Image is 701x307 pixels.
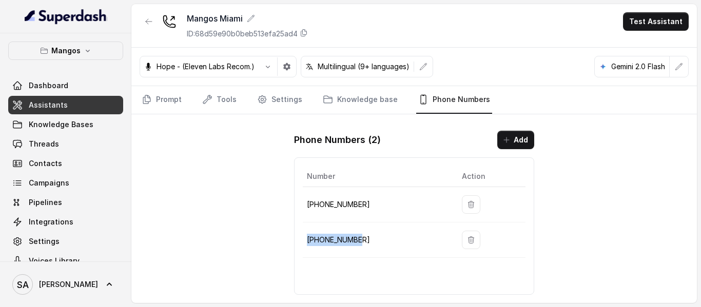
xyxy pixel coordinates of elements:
[416,86,492,114] a: Phone Numbers
[8,174,123,192] a: Campaigns
[51,45,81,57] p: Mangos
[599,63,607,71] svg: google logo
[294,132,381,148] h1: Phone Numbers ( 2 )
[157,62,255,72] p: Hope - (Eleven Labs Recom.)
[307,234,445,246] p: [PHONE_NUMBER]
[454,166,525,187] th: Action
[8,232,123,251] a: Settings
[29,256,80,266] span: Voices Library
[17,279,29,290] text: SA
[318,62,410,72] p: Multilingual (9+ languages)
[29,236,60,247] span: Settings
[29,139,59,149] span: Threads
[187,12,308,25] div: Mangos Miami
[29,158,62,169] span: Contacts
[8,252,123,270] a: Voices Library
[321,86,400,114] a: Knowledge base
[29,217,73,227] span: Integrations
[255,86,304,114] a: Settings
[187,29,298,39] p: ID: 68d59e90b0beb513efa25ad4
[307,198,445,211] p: [PHONE_NUMBER]
[29,100,68,110] span: Assistants
[29,178,69,188] span: Campaigns
[303,166,454,187] th: Number
[8,213,123,231] a: Integrations
[8,270,123,299] a: [PERSON_NAME]
[8,154,123,173] a: Contacts
[29,197,62,208] span: Pipelines
[623,12,689,31] button: Test Assistant
[8,76,123,95] a: Dashboard
[140,86,689,114] nav: Tabs
[25,8,107,25] img: light.svg
[8,115,123,134] a: Knowledge Bases
[8,135,123,153] a: Threads
[200,86,239,114] a: Tools
[29,119,93,130] span: Knowledge Bases
[29,80,68,91] span: Dashboard
[39,279,98,290] span: [PERSON_NAME]
[611,62,665,72] p: Gemini 2.0 Flash
[8,193,123,212] a: Pipelines
[8,42,123,60] button: Mangos
[140,86,184,114] a: Prompt
[8,96,123,114] a: Assistants
[497,131,534,149] button: Add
